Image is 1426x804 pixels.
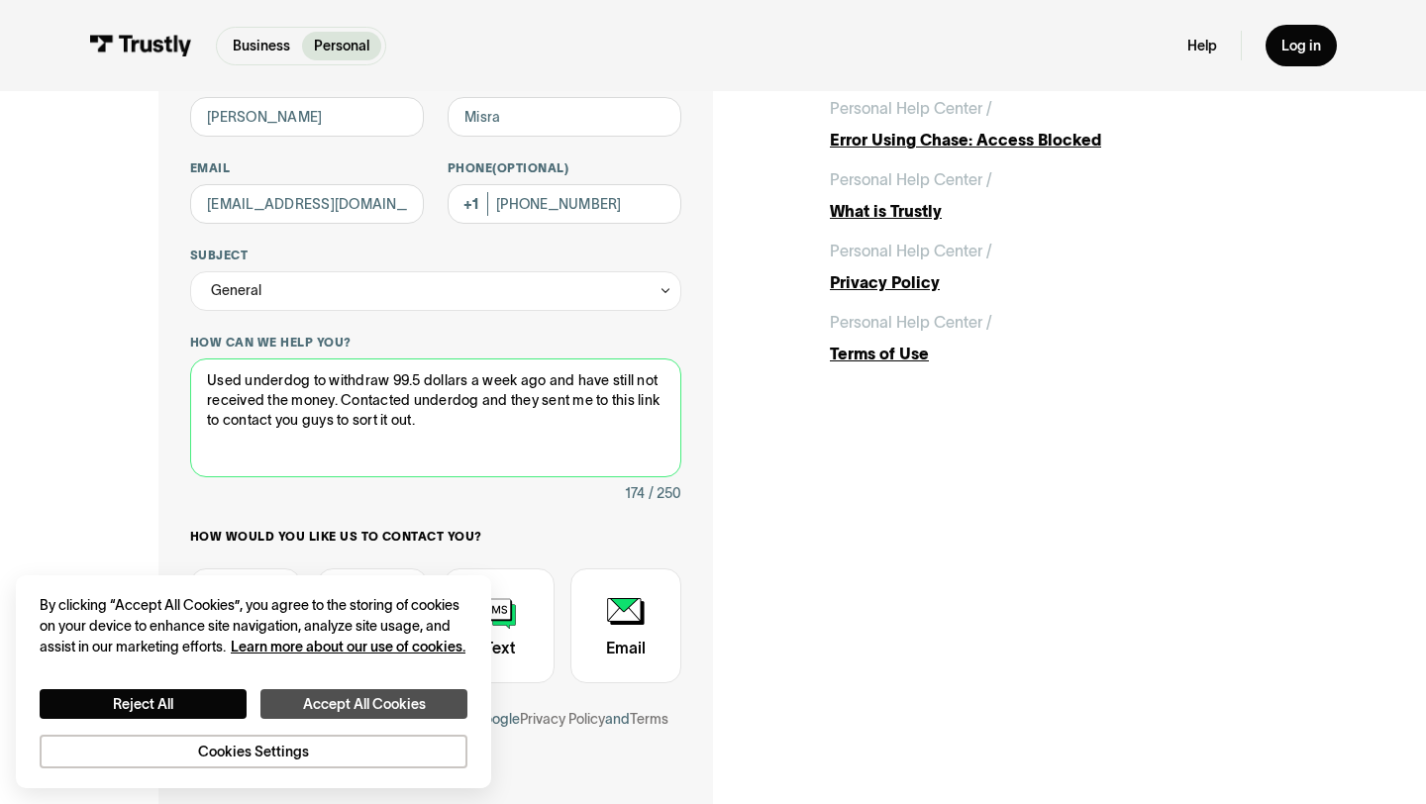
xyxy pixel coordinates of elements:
[190,529,681,545] label: How would you like us to contact you?
[492,161,568,174] span: (Optional)
[16,575,491,788] div: Cookie banner
[830,167,1268,223] a: Personal Help Center /What is Trustly
[314,36,369,56] p: Personal
[830,239,1268,294] a: Personal Help Center /Privacy Policy
[830,239,992,262] div: Personal Help Center /
[448,160,681,176] label: Phone
[448,184,681,224] input: (555) 555-5555
[190,248,681,263] label: Subject
[1266,25,1337,66] a: Log in
[830,270,1268,294] div: Privacy Policy
[211,278,261,302] div: General
[830,96,1268,151] a: Personal Help Center /Error Using Chase: Access Blocked
[830,310,992,334] div: Personal Help Center /
[190,97,424,137] input: Alex
[448,97,681,137] input: Howard
[190,271,681,311] div: General
[40,595,467,657] div: By clicking “Accept All Cookies”, you agree to the storing of cookies on your device to enhance s...
[830,167,992,191] div: Personal Help Center /
[40,595,467,768] div: Privacy
[830,310,1268,365] a: Personal Help Center /Terms of Use
[89,35,192,56] img: Trustly Logo
[830,199,1268,223] div: What is Trustly
[233,36,290,56] p: Business
[830,342,1268,365] div: Terms of Use
[260,689,467,719] button: Accept All Cookies
[649,481,681,505] div: / 250
[1281,37,1321,54] div: Log in
[190,184,424,224] input: alex@mail.com
[625,481,645,505] div: 174
[221,32,302,60] a: Business
[190,160,424,176] label: Email
[830,96,992,120] div: Personal Help Center /
[830,128,1268,151] div: Error Using Chase: Access Blocked
[520,711,605,727] a: Privacy Policy
[1187,37,1217,54] a: Help
[40,689,247,719] button: Reject All
[302,32,381,60] a: Personal
[231,639,465,654] a: More information about your privacy, opens in a new tab
[40,735,467,768] button: Cookies Settings
[190,335,681,351] label: How can we help you?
